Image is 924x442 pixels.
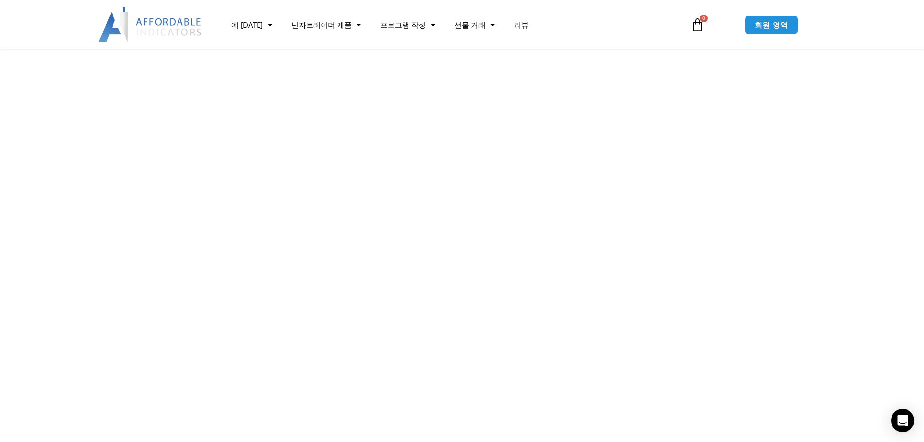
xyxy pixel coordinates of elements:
[222,14,282,36] a: 에 [DATE]
[371,14,445,36] a: 프로그램 작성
[380,20,426,30] font: 프로그램 작성
[98,7,203,42] img: LogoAI | 저렴한 지표 – NinjaTrader
[514,20,529,30] font: 리뷰
[222,14,680,36] nav: 메뉴
[292,20,352,30] font: 닌자트레이더 제품
[445,14,504,36] a: 선물 거래
[891,409,914,432] div: Open Intercom Messenger
[454,20,486,30] font: 선물 거래
[745,15,798,35] a: 회원 영역
[504,14,538,36] a: 리뷰
[702,15,705,21] font: 0
[755,20,788,30] font: 회원 영역
[231,20,263,30] font: 에 [DATE]
[282,14,371,36] a: 닌자트레이더 제품
[676,11,719,39] a: 0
